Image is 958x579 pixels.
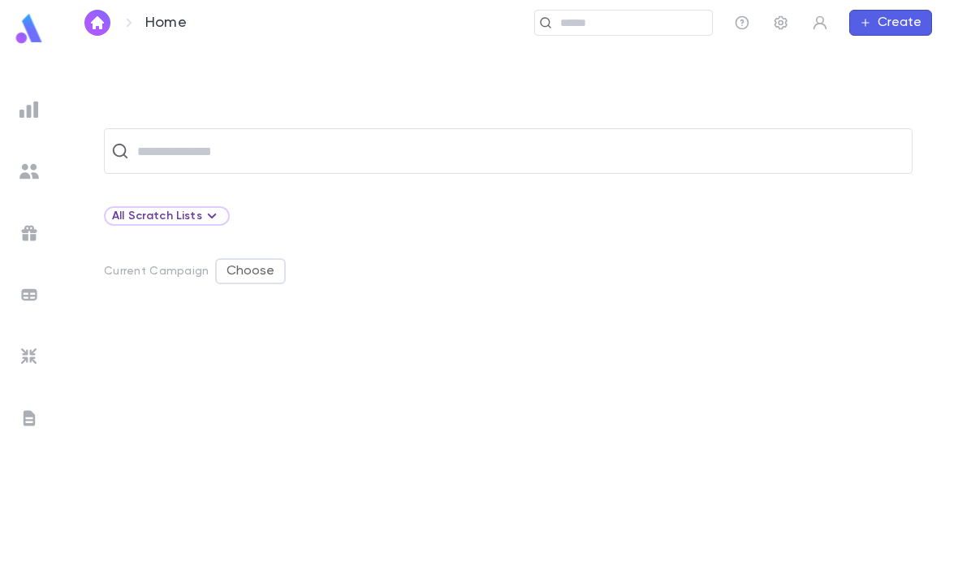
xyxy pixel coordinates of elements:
[19,347,39,366] img: imports_grey.530a8a0e642e233f2baf0ef88e8c9fcb.svg
[19,408,39,428] img: letters_grey.7941b92b52307dd3b8a917253454ce1c.svg
[19,162,39,181] img: students_grey.60c7aba0da46da39d6d829b817ac14fc.svg
[13,13,45,45] img: logo
[849,10,932,36] button: Create
[104,265,209,278] p: Current Campaign
[112,206,222,226] div: All Scratch Lists
[215,258,286,284] button: Choose
[19,223,39,243] img: campaigns_grey.99e729a5f7ee94e3726e6486bddda8f1.svg
[19,100,39,119] img: reports_grey.c525e4749d1bce6a11f5fe2a8de1b229.svg
[88,16,107,29] img: home_white.a664292cf8c1dea59945f0da9f25487c.svg
[145,14,187,32] p: Home
[104,206,230,226] div: All Scratch Lists
[19,285,39,305] img: batches_grey.339ca447c9d9533ef1741baa751efc33.svg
